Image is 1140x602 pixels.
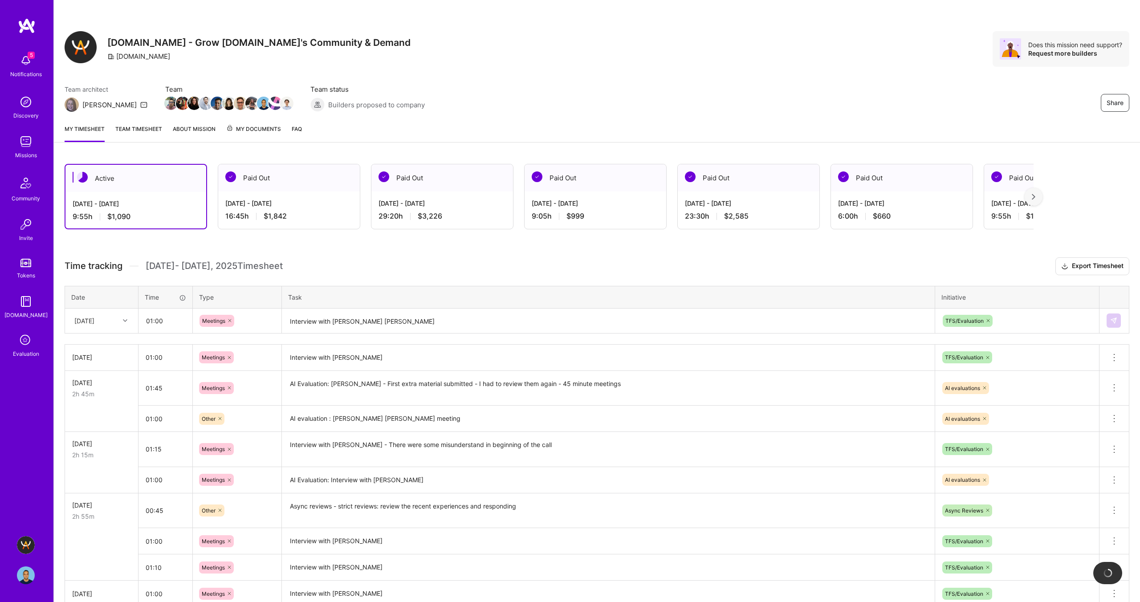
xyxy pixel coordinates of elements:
span: Team [165,85,293,94]
a: My Documents [226,124,281,142]
span: $1,090 [107,212,130,221]
a: Team Member Avatar [188,96,200,111]
h3: [DOMAIN_NAME] - Grow [DOMAIN_NAME]'s Community & Demand [107,37,411,48]
img: logo [18,18,36,34]
textarea: AI Evaluation: [PERSON_NAME] - First extra material submitted - I had to review them again - 45 m... [283,372,934,405]
div: 16:45 h [225,212,353,221]
span: Meetings [202,317,225,324]
img: Team Member Avatar [187,97,201,110]
div: Paid Out [371,164,513,191]
div: 9:05 h [532,212,659,221]
div: [DOMAIN_NAME] [4,310,48,320]
textarea: Interview with [PERSON_NAME] [283,346,934,370]
div: [DATE] - [DATE] [838,199,965,208]
div: [DATE] [72,589,131,598]
a: Team Member Avatar [177,96,188,111]
div: Does this mission need support? [1028,41,1122,49]
span: TFS/Evaluation [945,317,984,324]
button: Export Timesheet [1055,257,1129,275]
i: icon Mail [140,101,147,108]
div: [DATE] - [DATE] [379,199,506,208]
div: [DATE] [72,378,131,387]
textarea: Async reviews - strict reviews: review the recent experiences and responding [283,494,934,528]
span: AI evaluations [945,476,980,483]
img: Paid Out [685,171,696,182]
a: Team Member Avatar [200,96,212,111]
img: Submit [1110,317,1117,324]
span: Team architect [65,85,147,94]
input: HH:MM [138,529,192,553]
span: $1,842 [264,212,287,221]
a: Team Member Avatar [235,96,246,111]
img: Paid Out [379,171,389,182]
span: $2,585 [724,212,749,221]
span: Other [202,415,216,422]
span: AI evaluations [945,415,980,422]
img: Team Member Avatar [257,97,270,110]
div: Paid Out [984,164,1126,191]
div: Paid Out [831,164,973,191]
img: Team Member Avatar [234,97,247,110]
img: Builders proposed to company [310,98,325,112]
div: Tokens [17,271,35,280]
img: Avatar [1000,38,1021,60]
div: Missions [15,150,37,160]
div: [DATE] - [DATE] [225,199,353,208]
i: icon SelectionTeam [17,332,34,349]
span: $660 [873,212,891,221]
div: [DATE] - [DATE] [991,199,1119,208]
th: Task [282,286,935,308]
span: AI evaluations [945,385,980,391]
img: Team Architect [65,98,79,112]
a: Team Member Avatar [246,96,258,111]
div: [DATE] - [DATE] [685,199,812,208]
input: HH:MM [138,407,192,431]
input: HH:MM [138,346,192,369]
img: Paid Out [225,171,236,182]
input: HH:MM [138,556,192,579]
textarea: Interview with [PERSON_NAME] [PERSON_NAME] [283,309,934,333]
textarea: AI evaluation : [PERSON_NAME] [PERSON_NAME] meeting [283,407,934,431]
div: [DATE] [72,353,131,362]
img: Team Member Avatar [222,97,236,110]
div: 2h 45m [72,389,131,399]
span: Meetings [202,476,225,483]
span: [DATE] - [DATE] , 2025 Timesheet [146,260,283,272]
div: Notifications [10,69,42,79]
img: Paid Out [838,171,849,182]
input: HH:MM [138,437,192,461]
div: Paid Out [525,164,666,191]
div: 2h 15m [72,450,131,460]
div: Time [145,293,186,302]
span: My Documents [226,124,281,134]
div: Invite [19,233,33,243]
div: [PERSON_NAME] [82,100,137,110]
th: Date [65,286,138,308]
div: 9:55 h [73,212,199,221]
img: Team Member Avatar [211,97,224,110]
a: About Mission [173,124,216,142]
a: FAQ [292,124,302,142]
img: Team Member Avatar [164,97,178,110]
span: Other [202,507,216,514]
th: Type [193,286,282,308]
img: Team Member Avatar [280,97,293,110]
span: TFS/Evaluation [945,590,983,597]
div: [DATE] - [DATE] [73,199,199,208]
span: TFS/Evaluation [945,564,983,571]
span: Meetings [202,446,225,452]
a: A.Team - Grow A.Team's Community & Demand [15,536,37,554]
i: icon Download [1061,262,1068,271]
a: Team Member Avatar [223,96,235,111]
img: Team Member Avatar [176,97,189,110]
div: [DATE] [74,316,94,325]
img: teamwork [17,133,35,150]
div: 29:20 h [379,212,506,221]
a: Team timesheet [115,124,162,142]
img: Team Member Avatar [245,97,259,110]
div: Request more builders [1028,49,1122,57]
div: [DATE] [72,439,131,448]
div: Paid Out [678,164,819,191]
button: Share [1101,94,1129,112]
img: Community [15,172,37,194]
